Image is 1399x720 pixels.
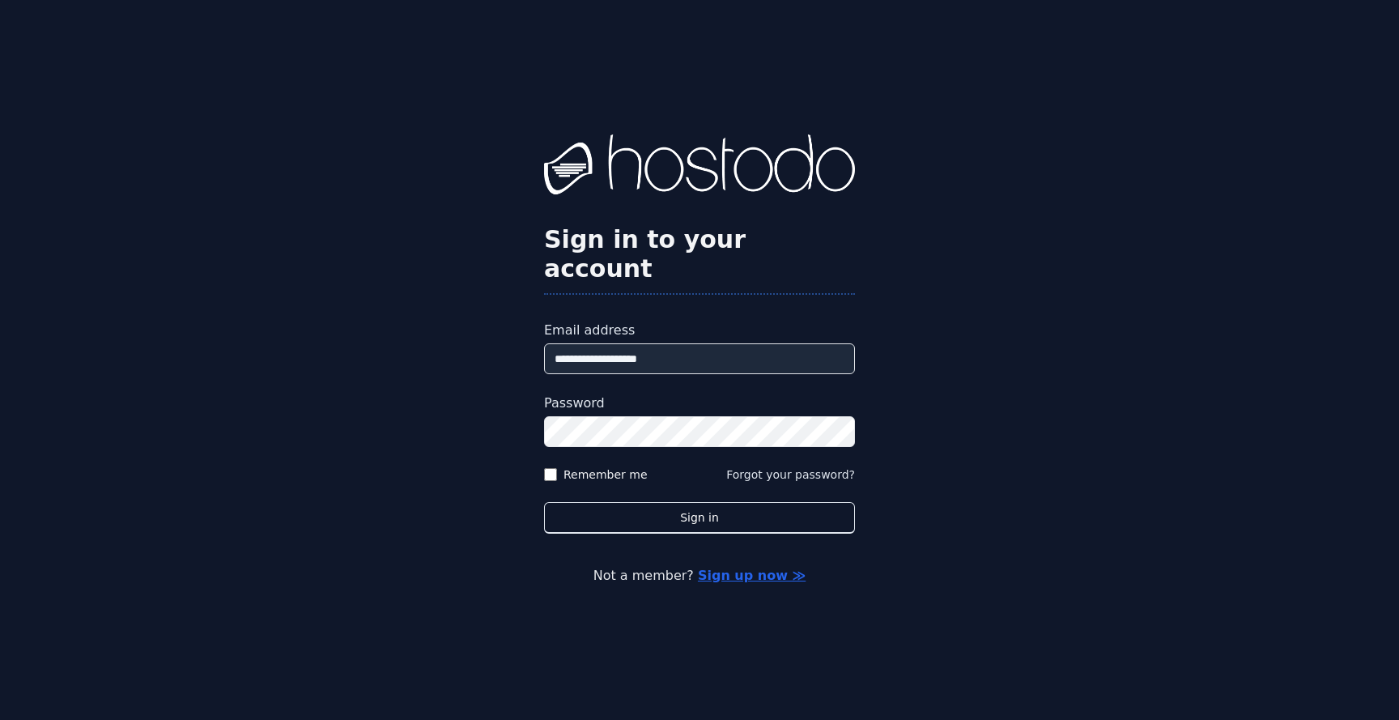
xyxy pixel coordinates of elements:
label: Password [544,394,855,413]
h2: Sign in to your account [544,225,855,283]
button: Sign in [544,502,855,534]
button: Forgot your password? [726,467,855,483]
p: Not a member? [78,566,1321,586]
label: Email address [544,321,855,340]
a: Sign up now ≫ [698,568,806,583]
img: Hostodo [544,134,855,199]
label: Remember me [563,467,648,483]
